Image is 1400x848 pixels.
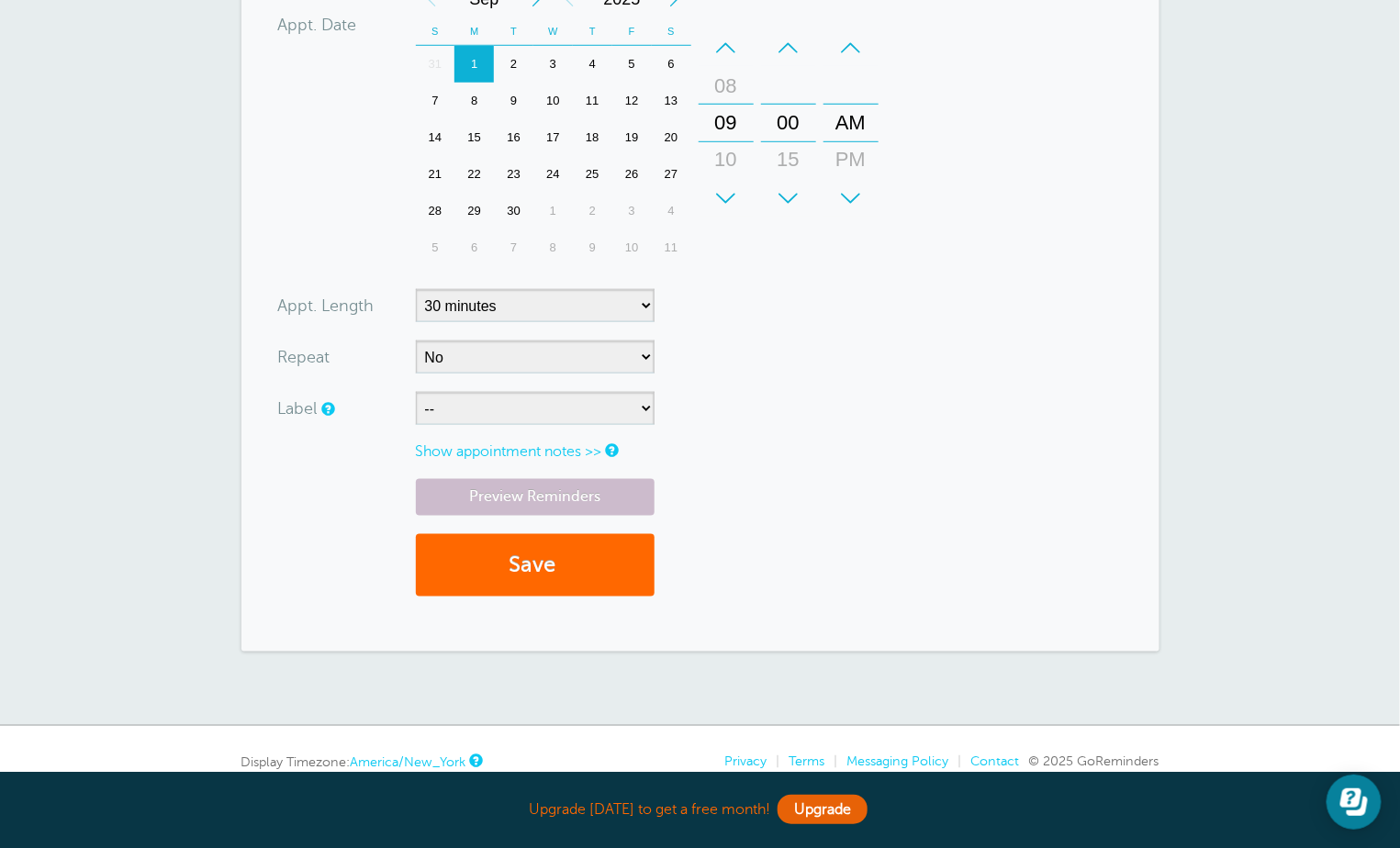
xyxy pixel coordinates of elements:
[704,141,748,178] div: 10
[573,156,612,193] div: Thursday, September 25
[1327,775,1382,830] iframe: Resource center
[494,46,533,83] div: Tuesday, September 2
[825,753,838,769] li: |
[612,156,652,193] div: 26
[494,193,533,229] div: 30
[494,83,533,119] div: Tuesday, September 9
[494,83,533,119] div: 9
[612,119,652,156] div: 19
[416,156,455,193] div: Sunday, September 21
[652,156,691,193] div: Saturday, September 27
[949,753,962,769] li: |
[573,17,612,46] th: T
[533,156,573,193] div: 24
[454,17,494,46] th: M
[533,229,573,266] div: Wednesday, October 8
[847,753,949,768] a: Messaging Policy
[416,229,455,266] div: Sunday, October 5
[573,46,612,83] div: 4
[416,83,455,119] div: 7
[652,83,691,119] div: 13
[606,444,617,456] a: Notes are for internal use only, and are not visible to your clients.
[533,83,573,119] div: 10
[761,29,816,217] div: Minutes
[704,68,748,105] div: 08
[454,193,494,229] div: Monday, September 29
[454,83,494,119] div: 8
[652,156,691,193] div: 27
[241,753,481,770] div: Display Timezone:
[767,141,811,178] div: 15
[533,193,573,229] div: 1
[971,753,1020,768] a: Contact
[494,193,533,229] div: Tuesday, September 30
[573,83,612,119] div: 11
[454,119,494,156] div: Monday, September 15
[454,229,494,266] div: Monday, October 6
[652,46,691,83] div: 6
[322,403,333,415] a: You can create custom labels to tag appointments. Labels are for internal use only, and are not v...
[652,17,691,46] th: S
[278,400,318,417] label: Label
[416,46,455,83] div: 31
[612,46,652,83] div: Friday, September 5
[652,193,691,229] div: Saturday, October 4
[767,753,780,769] li: |
[652,119,691,156] div: Saturday, September 20
[652,83,691,119] div: Saturday, September 13
[573,193,612,229] div: 2
[533,156,573,193] div: Wednesday, September 24
[573,156,612,193] div: 25
[704,178,748,215] div: 11
[533,46,573,83] div: 3
[573,46,612,83] div: Thursday, September 4
[494,229,533,266] div: Tuesday, October 7
[767,105,811,141] div: 00
[454,193,494,229] div: 29
[416,46,455,83] div: Sunday, August 31
[278,349,330,365] label: Repeat
[699,29,754,217] div: Hours
[533,17,573,46] th: W
[612,119,652,156] div: Friday, September 19
[533,83,573,119] div: Wednesday, September 10
[573,229,612,266] div: Thursday, October 9
[454,119,494,156] div: 15
[494,119,533,156] div: 16
[416,193,455,229] div: Sunday, September 28
[494,17,533,46] th: T
[494,156,533,193] div: Tuesday, September 23
[573,229,612,266] div: 9
[778,795,868,824] a: Upgrade
[416,443,602,460] a: Show appointment notes >>
[790,753,825,768] a: Terms
[612,83,652,119] div: Friday, September 12
[767,178,811,215] div: 30
[612,17,652,46] th: F
[612,229,652,266] div: Friday, October 10
[416,193,455,229] div: 28
[533,119,573,156] div: Wednesday, September 17
[470,754,481,766] a: This is the timezone being used to display dates and times to you on this device. Click the timez...
[573,193,612,229] div: Thursday, October 2
[278,297,375,314] label: Appt. Length
[241,790,1159,830] div: Upgrade [DATE] to get a free month!
[612,193,652,229] div: 3
[612,229,652,266] div: 10
[573,119,612,156] div: 18
[494,119,533,156] div: Tuesday, September 16
[652,193,691,229] div: 4
[351,754,466,769] a: America/New_York
[278,17,357,33] label: Appt. Date
[454,156,494,193] div: 22
[454,156,494,193] div: Monday, September 22
[494,46,533,83] div: 2
[416,534,655,597] button: Save
[416,17,455,46] th: S
[573,83,612,119] div: Thursday, September 11
[652,46,691,83] div: Saturday, September 6
[612,83,652,119] div: 12
[454,83,494,119] div: Monday, September 8
[612,193,652,229] div: Friday, October 3
[416,479,655,515] a: Preview Reminders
